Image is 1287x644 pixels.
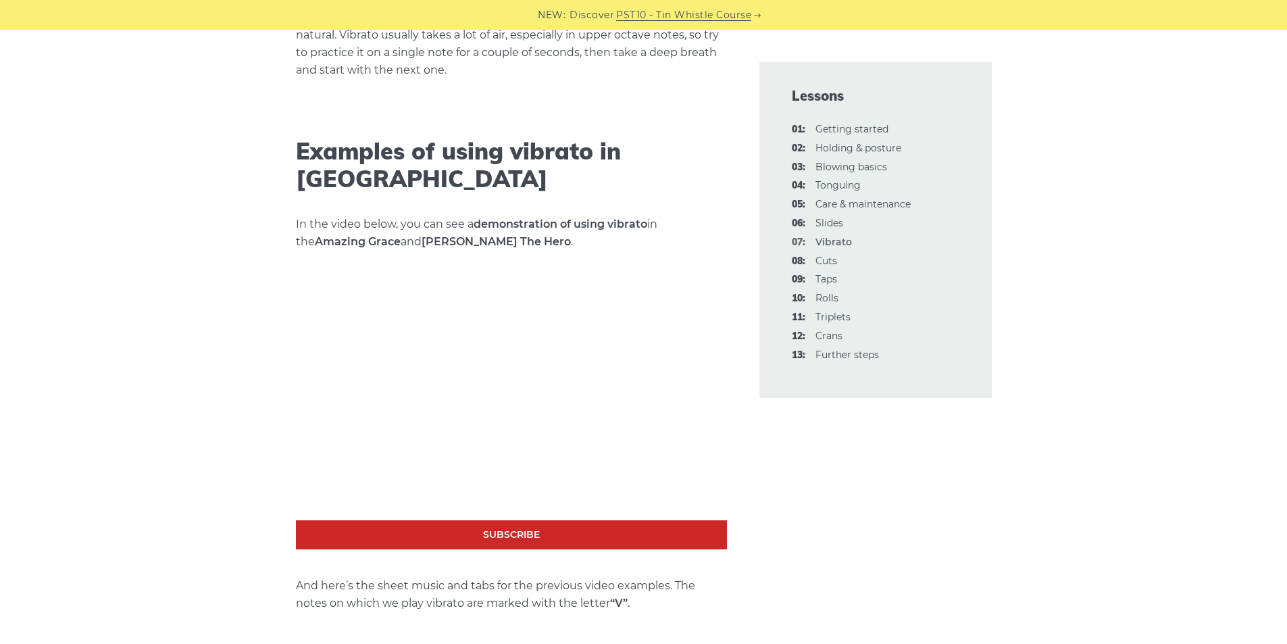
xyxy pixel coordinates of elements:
[315,235,401,248] strong: Amazing Grace
[296,278,727,521] iframe: Tin Whistle Vibrato - Amazing Grace & Hector The Hero
[792,197,805,213] span: 05:
[792,122,805,138] span: 01:
[792,216,805,232] span: 06:
[815,292,838,304] a: 10:Rolls
[792,253,805,270] span: 08:
[792,328,805,345] span: 12:
[616,7,751,23] a: PST10 - Tin Whistle Course
[538,7,565,23] span: NEW:
[792,309,805,326] span: 11:
[792,272,805,288] span: 09:
[815,161,887,173] a: 03:Blowing basics
[474,218,647,230] strong: demonstration of using vibrato
[815,255,837,267] a: 08:Cuts
[296,520,727,549] a: Subscribe
[815,311,851,323] a: 11:Triplets
[792,178,805,194] span: 04:
[815,198,911,210] a: 05:Care & maintenance
[792,234,805,251] span: 07:
[815,236,852,248] strong: Vibrato
[792,291,805,307] span: 10:
[815,273,837,285] a: 09:Taps
[792,86,959,105] span: Lessons
[792,347,805,364] span: 13:
[792,159,805,176] span: 03:
[296,577,727,612] p: And here’s the sheet music and tabs for the previous video examples. The notes on which we play v...
[610,597,628,610] strong: “V”
[296,138,727,193] h2: Examples of using vibrato in [GEOGRAPHIC_DATA]
[815,217,843,229] a: 06:Slides
[570,7,614,23] span: Discover
[815,349,879,361] a: 13:Further steps
[422,235,571,248] strong: [PERSON_NAME] The Hero
[815,123,888,135] a: 01:Getting started
[815,179,861,191] a: 04:Tonguing
[815,330,842,342] a: 12:Crans
[815,142,901,154] a: 02:Holding & posture
[792,141,805,157] span: 02:
[296,216,727,251] p: In the video below, you can see a in the and .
